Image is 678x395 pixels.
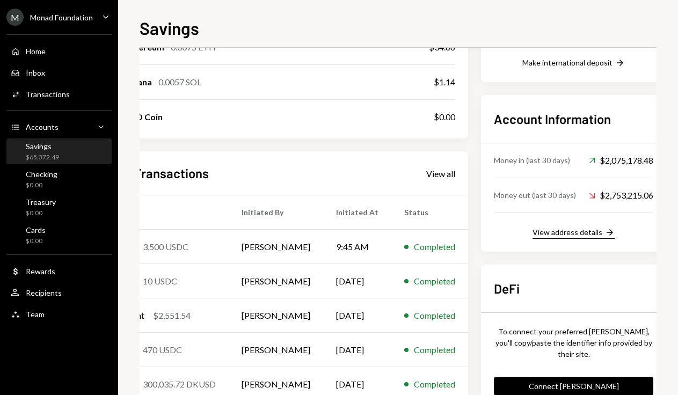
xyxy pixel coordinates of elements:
div: USD Coin [125,111,163,123]
div: Rewards [26,267,55,276]
div: Money out (last 30 days) [494,189,576,201]
th: Initiated At [323,195,391,230]
div: Completed [414,275,455,288]
div: Money in (last 30 days) [494,155,570,166]
button: View address details [533,227,615,239]
div: Recipients [26,288,62,297]
div: 300,035.72 DKUSD [143,378,216,391]
a: Inbox [6,63,112,82]
th: Status [391,195,468,230]
td: [PERSON_NAME] [229,333,323,367]
td: [DATE] [323,333,391,367]
h2: Account Information [494,110,653,128]
td: [PERSON_NAME] [229,230,323,264]
a: Team [6,304,112,324]
div: Checking [26,170,57,179]
a: Treasury$0.00 [6,194,112,220]
a: Recipients [6,283,112,302]
div: To connect your preferred [PERSON_NAME], you'll copy/paste the identifier info provided by their ... [494,326,653,360]
h2: Recent Transactions [91,164,209,182]
div: Completed [414,378,455,391]
div: M [6,9,24,26]
button: Make international deposit [522,57,625,69]
div: $2,753,215.06 [589,189,653,202]
a: Savings$65,372.49 [6,138,112,164]
div: Cards [26,225,46,235]
div: Accounts [26,122,59,131]
div: Completed [414,309,455,322]
div: Home [26,47,46,56]
div: $0.00 [26,181,57,190]
div: View all [426,169,455,179]
a: Home [6,41,112,61]
td: 9:45 AM [323,230,391,264]
a: Transactions [6,84,112,104]
a: Rewards [6,261,112,281]
div: 3,500 USDC [143,240,188,253]
div: 0.0057 SOL [158,76,201,89]
div: $0.00 [26,209,56,218]
td: [PERSON_NAME] [229,264,323,298]
div: $0.00 [26,237,46,246]
div: View address details [533,228,602,237]
div: Completed [414,343,455,356]
div: $2,075,178.48 [589,154,653,167]
div: $65,372.49 [26,153,59,162]
th: Initiated By [229,195,323,230]
div: Team [26,310,45,319]
h1: Savings [140,17,199,39]
div: Make international deposit [522,58,613,67]
div: Transactions [26,90,70,99]
a: Checking$0.00 [6,166,112,192]
div: Treasury [26,197,56,207]
td: [DATE] [323,298,391,333]
div: 10 USDC [143,275,177,288]
a: Cards$0.00 [6,222,112,248]
a: Accounts [6,117,112,136]
div: Savings [26,142,59,151]
div: Monad Foundation [30,13,93,22]
div: $0.00 [434,111,455,123]
div: Inbox [26,68,45,77]
td: [PERSON_NAME] [229,298,323,333]
div: $2,551.54 [153,309,191,322]
h2: DeFi [494,280,653,297]
th: Type [78,195,229,230]
td: [DATE] [323,264,391,298]
a: View all [426,167,455,179]
div: Completed [414,240,455,253]
div: $1.14 [434,76,455,89]
div: 470 USDC [143,343,182,356]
